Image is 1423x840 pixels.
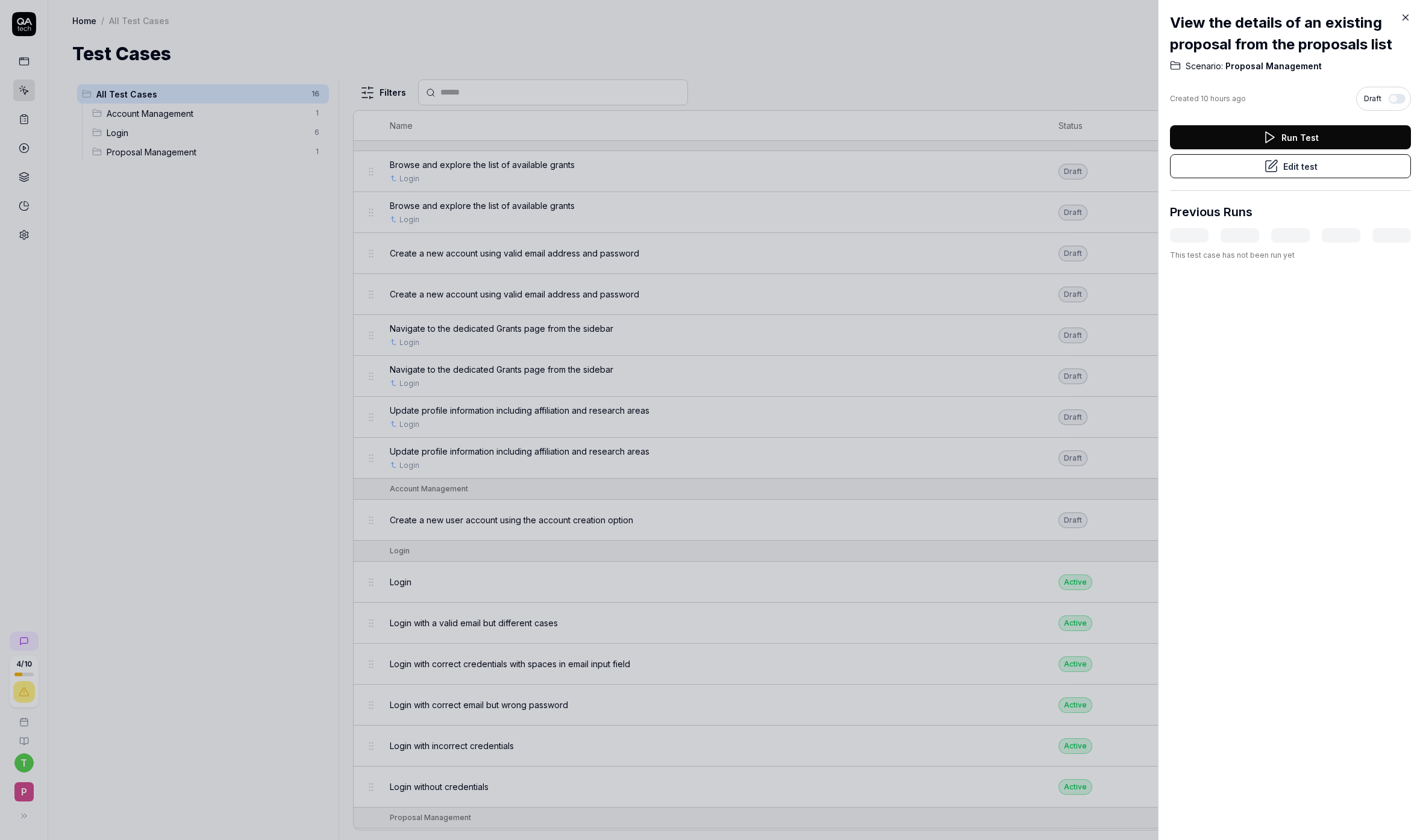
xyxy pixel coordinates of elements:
[1170,250,1411,261] div: This test case has not been run yet
[1170,12,1411,55] h2: View the details of an existing proposal from the proposals list
[1170,93,1246,104] div: Created
[1170,203,1253,221] h3: Previous Runs
[1186,60,1223,72] span: Scenario:
[1223,60,1322,72] span: Proposal Management
[1201,94,1246,103] time: 10 hours ago
[1364,93,1381,104] span: Draft
[1170,125,1411,149] button: Run Test
[1170,154,1411,178] button: Edit test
